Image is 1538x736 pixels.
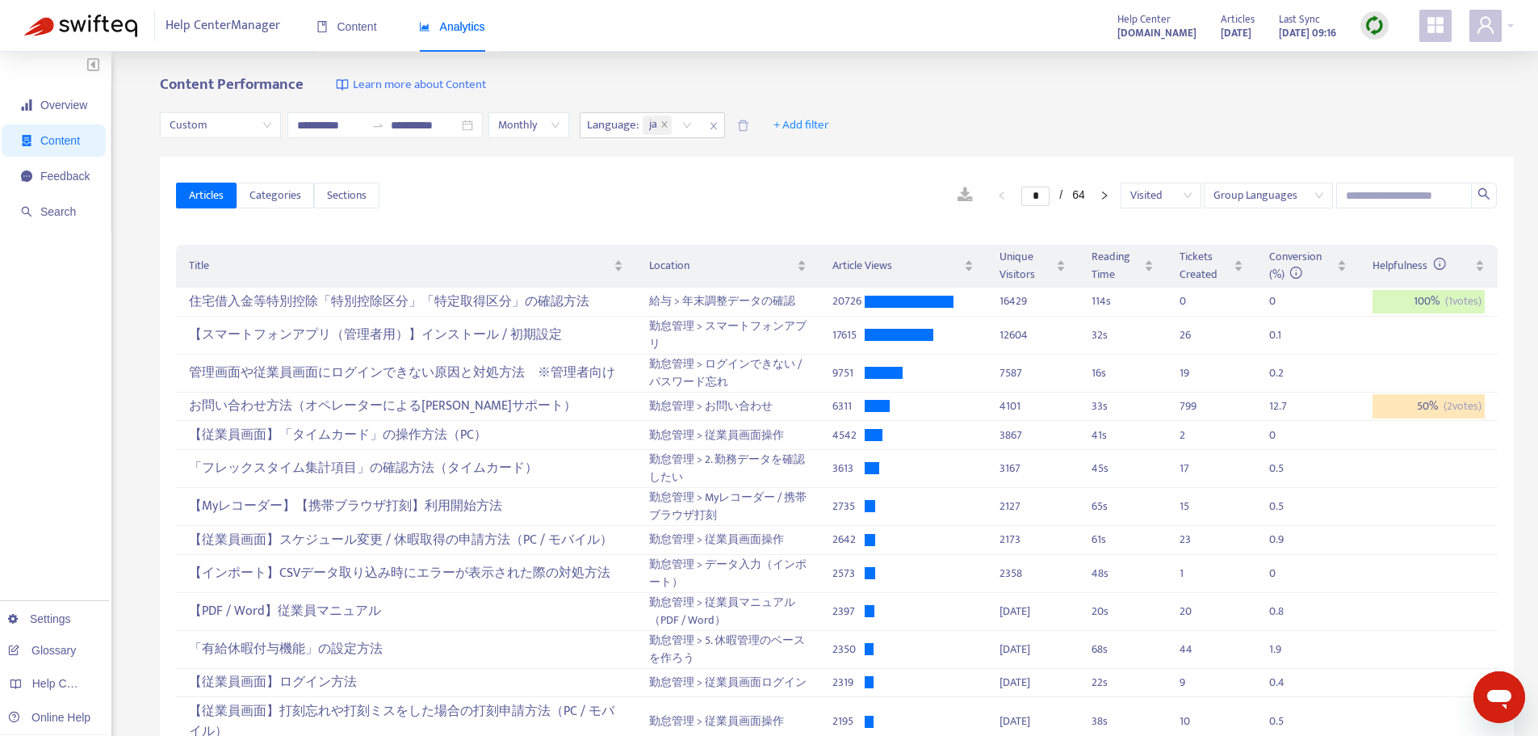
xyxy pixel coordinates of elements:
span: ( 1 votes) [1445,292,1481,310]
th: Tickets Created [1167,245,1255,288]
span: Help Centers [32,677,98,690]
th: Article Views [819,245,987,288]
div: 799 [1180,397,1212,415]
span: right [1100,191,1109,200]
th: Location [636,245,820,288]
div: 9751 [832,364,865,382]
button: + Add filter [761,112,841,138]
span: Monthly [498,113,559,137]
span: search [21,206,32,217]
div: 16429 [999,292,1066,310]
div: 2735 [832,498,865,515]
button: Sections [314,183,379,208]
div: 2397 [832,603,865,620]
a: Settings [8,612,71,625]
button: right [1092,186,1117,205]
div: 65 s [1092,498,1154,515]
span: Categories [249,187,301,204]
a: Online Help [8,711,90,724]
span: delete [737,120,749,132]
th: Unique Visitors [987,245,1079,288]
span: close [703,116,724,136]
div: 2 [1180,427,1212,444]
span: Analytics [419,20,485,33]
div: 3867 [999,427,1066,444]
div: 20 [1180,603,1212,620]
div: 32 s [1092,326,1154,344]
td: 勤怠管理 > 従業員画面操作 [636,526,820,555]
div: 「フレックスタイム集計項目」の確認方法（タイムカード） [189,456,622,482]
div: 3167 [999,460,1066,477]
span: Learn more about Content [353,76,486,95]
div: [DATE] [999,641,1066,658]
td: 勤怠管理 > ログインできない / パスワード忘れ [636,355,820,393]
div: 23 [1180,531,1212,549]
span: Article Views [832,257,961,275]
span: Language : [580,113,641,137]
span: Articles [1221,11,1255,28]
div: 48 s [1092,565,1154,582]
div: 2573 [832,565,865,582]
div: 3613 [832,460,865,477]
div: 「有給休暇付与機能」の設定方法 [189,636,622,662]
div: 26 [1180,326,1212,344]
div: 44 [1180,641,1212,658]
strong: [DOMAIN_NAME] [1117,24,1196,42]
div: 4542 [832,427,865,444]
div: 【従業員画面】ログイン方法 [189,670,622,696]
span: Overview [40,99,87,111]
span: Tickets Created [1180,248,1230,284]
img: sync.dc5367851b00ba804db3.png [1364,15,1385,36]
th: Reading Time [1079,245,1167,288]
div: 1 [1180,565,1212,582]
div: 20 s [1092,603,1154,620]
span: container [21,135,32,146]
td: 勤怠管理 > 従業員画面ログイン [636,669,820,698]
button: Categories [237,183,314,208]
div: 16 s [1092,364,1154,382]
span: Title [189,257,610,275]
span: message [21,170,32,182]
div: [DATE] [999,713,1066,730]
span: Content [316,20,377,33]
span: left [997,191,1007,200]
span: swap-right [371,119,384,132]
td: 勤怠管理 > 従業員画面操作 [636,421,820,450]
div: 2195 [832,713,865,730]
div: 0.8 [1269,603,1301,620]
div: 0.5 [1269,713,1301,730]
div: 2642 [832,531,865,549]
div: 0 [1269,427,1301,444]
div: 17615 [832,326,865,344]
li: Previous Page [989,186,1015,205]
div: 6311 [832,397,865,415]
div: 0 [1269,565,1301,582]
span: Group Languages [1213,183,1323,208]
div: お問い合わせ方法（オペレーターによる[PERSON_NAME]サポート） [189,393,622,420]
div: 38 s [1092,713,1154,730]
td: 勤怠管理 > スマートフォンアプリ [636,317,820,355]
li: 1/64 [1021,186,1084,205]
span: Content [40,134,80,147]
th: Title [176,245,635,288]
span: signal [21,99,32,111]
div: 0 [1180,292,1212,310]
div: 19 [1180,364,1212,382]
div: 45 s [1092,460,1154,477]
span: appstore [1426,15,1445,35]
span: Articles [189,187,224,204]
div: 10 [1180,713,1212,730]
img: image-link [336,78,349,91]
div: 0.5 [1269,498,1301,515]
td: 勤怠管理 > データ入力（インポート） [636,555,820,593]
span: close [660,120,668,130]
div: 住宅借入金等特別控除「特別控除区分」「特定取得区分」の確認方法 [189,288,622,315]
span: Help Center [1117,11,1171,28]
span: Sections [327,187,367,204]
strong: [DATE] [1221,24,1251,42]
button: Articles [176,183,237,208]
div: 100 % [1372,290,1485,314]
b: Content Performance [160,72,304,97]
td: 勤怠管理 > Myレコーダー / 携帯ブラウザ打刻 [636,488,820,526]
div: 33 s [1092,397,1154,415]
